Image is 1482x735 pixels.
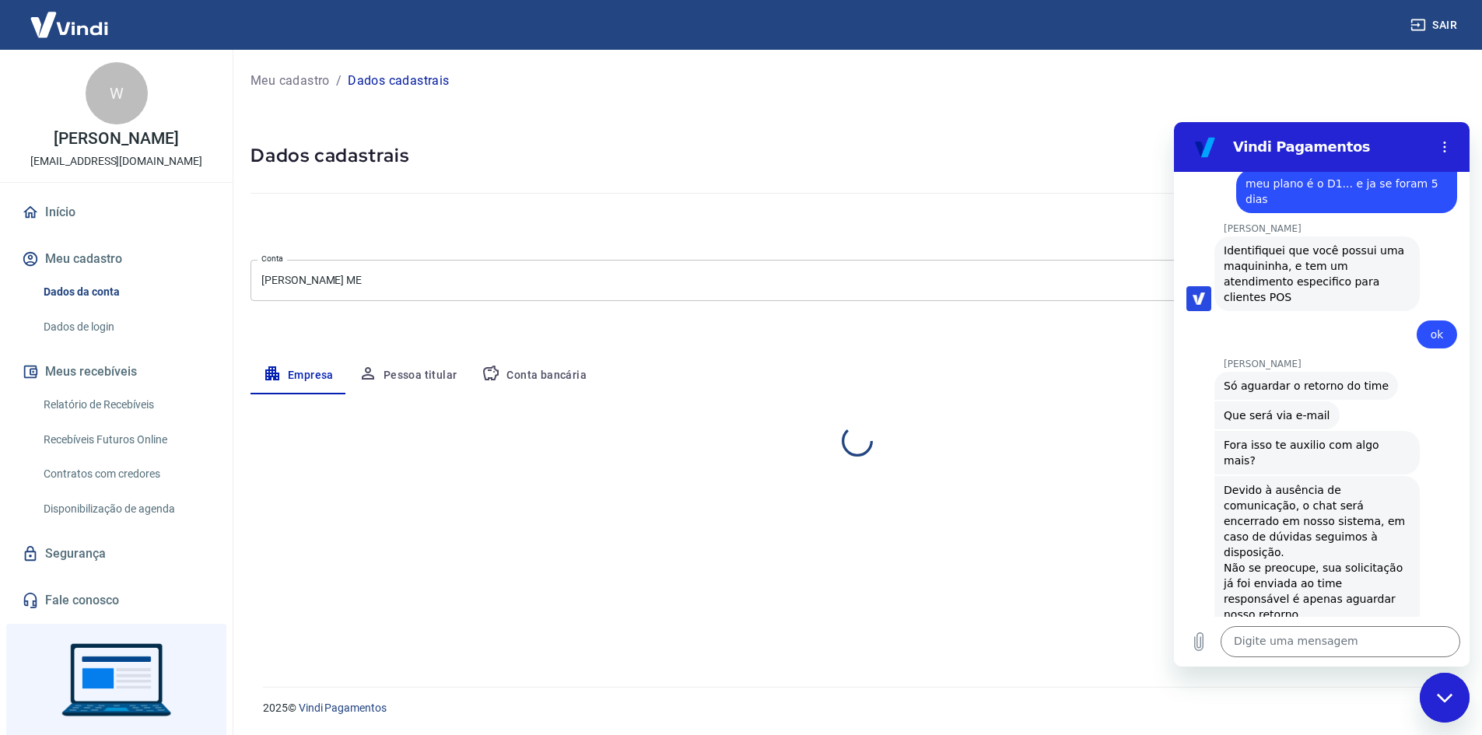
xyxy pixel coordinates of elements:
[19,242,214,276] button: Meu cadastro
[30,153,202,170] p: [EMAIL_ADDRESS][DOMAIN_NAME]
[251,260,1463,301] div: [PERSON_NAME] ME
[263,700,1445,716] p: 2025 ©
[86,62,148,124] div: W
[346,357,470,394] button: Pessoa titular
[37,493,214,525] a: Disponibilização de agenda
[19,1,120,48] img: Vindi
[37,389,214,421] a: Relatório de Recebíveis
[261,253,283,264] label: Conta
[336,72,342,90] p: /
[251,357,346,394] button: Empresa
[19,355,214,389] button: Meus recebíveis
[251,143,1463,168] h5: Dados cadastrais
[37,276,214,308] a: Dados da conta
[37,458,214,490] a: Contratos com credores
[469,357,599,394] button: Conta bancária
[54,131,178,147] p: [PERSON_NAME]
[19,195,214,229] a: Início
[299,702,387,714] a: Vindi Pagamentos
[348,72,449,90] p: Dados cadastrais
[19,537,214,571] a: Segurança
[1407,11,1463,40] button: Sair
[19,583,214,618] a: Fale conosco
[37,424,214,456] a: Recebíveis Futuros Online
[1420,673,1470,723] iframe: Botão para abrir a janela de mensagens, conversa em andamento
[37,311,214,343] a: Dados de login
[251,72,330,90] a: Meu cadastro
[1174,122,1470,667] iframe: Janela de mensagens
